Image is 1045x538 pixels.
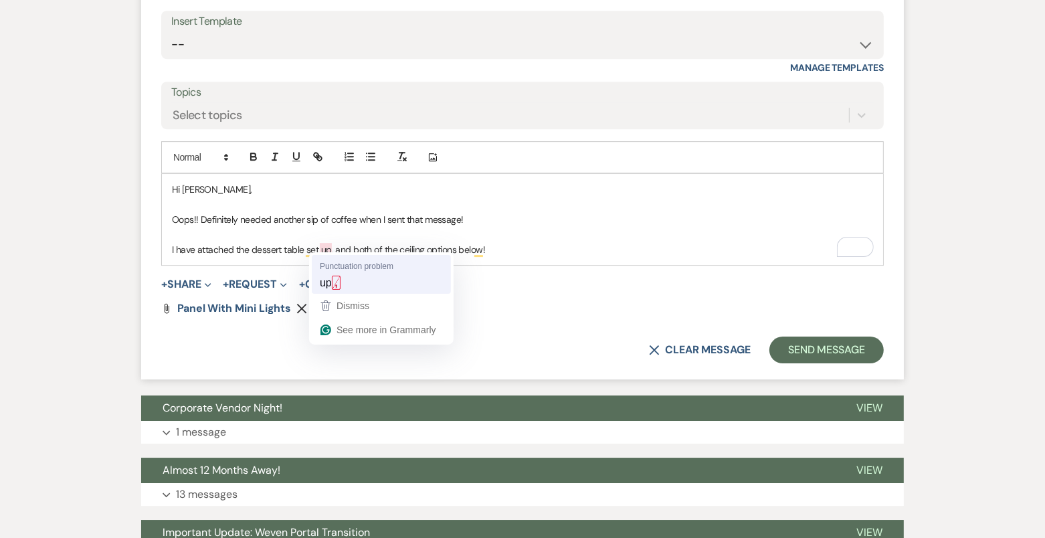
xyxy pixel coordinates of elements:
p: Hi [PERSON_NAME], [172,182,873,197]
span: View [856,463,882,477]
button: Create [299,279,355,290]
button: View [835,395,904,421]
button: Almost 12 Months Away! [141,458,835,483]
span: Almost 12 Months Away! [163,463,280,477]
button: 13 messages [141,483,904,506]
p: 13 messages [176,486,237,503]
div: To enrich screen reader interactions, please activate Accessibility in Grammarly extension settings [162,174,883,265]
button: View [835,458,904,483]
label: Topics [171,83,874,102]
div: Select topics [173,106,242,124]
p: Oops!! Definitely needed another sip of coffee when I sent that message! [172,212,873,227]
p: 1 message [176,424,226,441]
span: + [299,279,305,290]
button: Share [161,279,211,290]
span: Corporate Vendor Night! [163,401,282,415]
button: 1 message [141,421,904,444]
span: + [223,279,229,290]
button: Send Message [769,337,884,363]
div: Insert Template [171,12,874,31]
span: Panel with Mini Lights [177,301,291,315]
button: Request [223,279,287,290]
span: + [161,279,167,290]
p: I have attached the dessert table set up, and both of the ceiling options below! [172,242,873,257]
span: View [856,401,882,415]
a: Panel with Mini Lights [177,303,291,314]
button: Corporate Vendor Night! [141,395,835,421]
button: Clear message [649,345,751,355]
a: Manage Templates [790,62,884,74]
